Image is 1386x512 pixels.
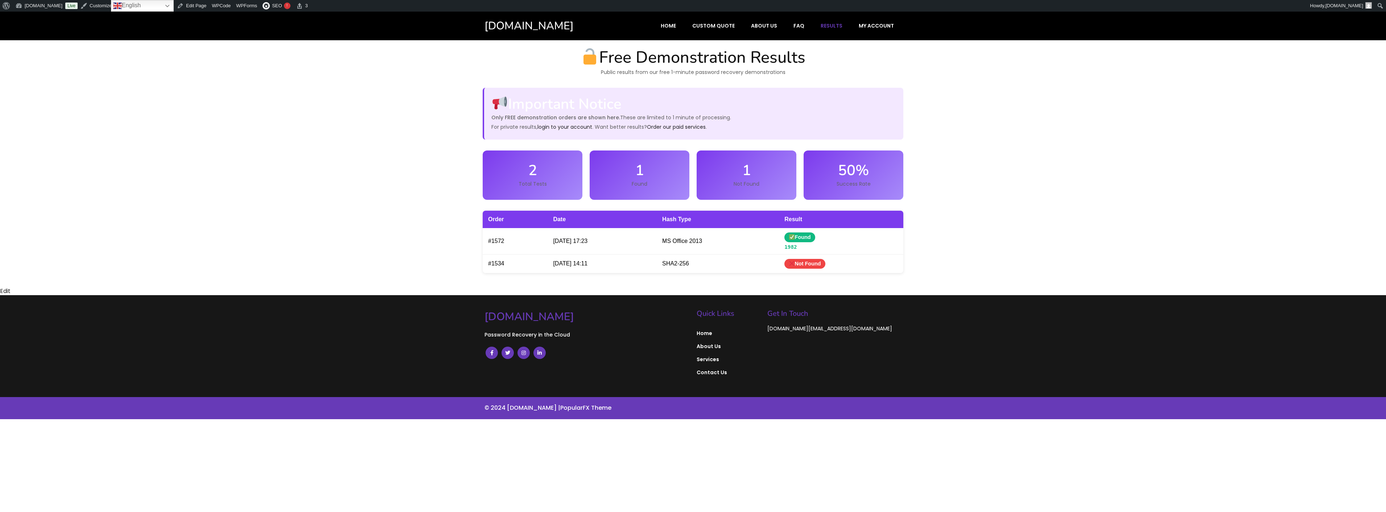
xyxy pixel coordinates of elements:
[784,244,898,250] div: 1982
[494,162,572,179] h3: 2
[548,255,657,273] td: [DATE] 14:11
[601,179,678,189] p: Found
[657,211,779,228] th: Hash Type
[767,325,892,332] span: [DOMAIN_NAME][EMAIL_ADDRESS][DOMAIN_NAME]
[708,179,785,189] p: Not Found
[789,261,794,266] img: ❌
[483,211,548,228] th: Order
[657,255,779,273] td: SHA2-256
[483,48,903,67] h2: Free Demonstration Results
[697,353,760,366] a: Services
[692,22,735,29] span: Custom Quote
[697,343,760,350] span: About Us
[697,356,760,363] span: Services
[751,22,777,29] span: About Us
[784,232,815,242] span: Found
[697,330,760,336] span: Home
[491,113,896,122] p: These are limited to 1 minute of processing.
[113,1,122,10] img: en
[821,22,842,29] span: Results
[697,340,760,353] a: About Us
[484,330,689,340] p: Password Recovery in the Cloud
[697,327,760,340] a: Home
[743,19,785,33] a: About Us
[488,260,504,267] strong: #1534
[548,211,657,228] th: Date
[814,179,892,189] p: Success Rate
[661,22,676,29] span: Home
[851,19,902,33] a: My account
[813,19,850,33] a: Results
[859,22,894,29] span: My account
[65,3,78,9] a: Live
[494,179,572,189] p: Total Tests
[484,310,689,324] a: [DOMAIN_NAME]
[284,3,290,9] div: !
[793,22,804,29] span: FAQ
[789,234,794,239] img: ✅
[786,19,812,33] a: FAQ
[491,95,896,113] h3: Important Notice
[647,123,706,131] a: Order our paid services
[272,3,282,8] span: SEO
[537,123,592,131] a: login to your account
[784,259,825,269] span: Not Found
[560,404,611,412] a: PopularFX Theme
[582,48,598,65] img: 🔓
[814,162,892,179] h3: 50%
[653,19,684,33] a: Home
[483,68,903,77] p: Public results from our free 1-minute password recovery demonstrations
[767,310,902,317] h5: Get In Touch
[708,162,785,179] h3: 1
[767,325,892,333] a: [DOMAIN_NAME][EMAIL_ADDRESS][DOMAIN_NAME]
[1325,3,1363,8] span: [DOMAIN_NAME]
[779,211,903,228] th: Result
[484,404,560,412] a: © 2024 [DOMAIN_NAME] |
[685,19,742,33] a: Custom Quote
[484,19,605,33] a: [DOMAIN_NAME]
[491,114,620,121] strong: Only FREE demonstration orders are shown here.
[492,96,507,110] img: 📢
[697,366,760,379] a: Contact Us
[488,238,504,244] strong: #1572
[657,228,779,255] td: MS Office 2013
[548,228,657,255] td: [DATE] 17:23
[697,369,760,376] span: Contact Us
[697,310,760,317] h5: Quick Links
[491,123,896,132] p: For private results, . Want better results? .
[601,162,678,179] h3: 1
